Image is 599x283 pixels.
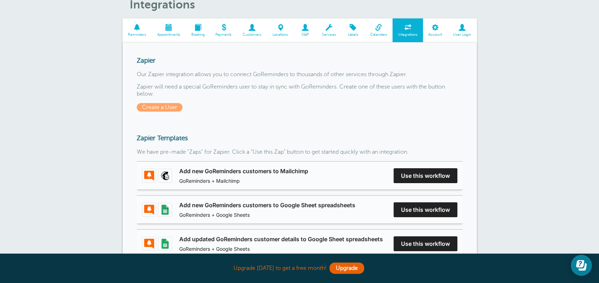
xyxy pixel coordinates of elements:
span: Booking [189,33,207,37]
a: Staff [293,18,316,42]
a: Locations [267,18,294,42]
a: Labels [341,18,365,42]
iframe: Resource center [571,255,592,276]
span: User Login [451,33,473,37]
a: Customers [237,18,267,42]
p: Our Zapier integration allows you to connect GoReminders to thousands of other services through Z... [137,71,463,78]
span: Locations [271,33,290,37]
a: Appointments [152,18,186,42]
span: Reminders [126,33,148,37]
a: Payments [210,18,237,42]
a: Calendars [365,18,392,42]
span: Account [426,33,444,37]
span: Staff [297,33,313,37]
p: Zapier will need a special GoReminders user to stay in sync with GoReminders. Create one of these... [137,84,463,97]
p: We have pre-made "Zaps" for Zapier. Click a "Use this Zap" button to get started quickly with an ... [137,149,463,155]
span: Payments [214,33,234,37]
a: Create a User [137,104,186,111]
span: Customers [241,33,264,37]
h3: Zapier [137,57,463,64]
span: Appointments [155,33,182,37]
a: Account [423,18,448,42]
span: Create a User [137,103,182,112]
div: Upgrade [DATE] to get a free month! [123,261,477,276]
a: Upgrade [329,262,364,274]
span: Calendars [368,33,389,37]
a: User Login [448,18,477,42]
h3: Zapier Templates [137,134,463,142]
a: Services [316,18,341,42]
span: Integrations [396,33,419,37]
span: Services [320,33,338,37]
a: Reminders [123,18,152,42]
a: Booking [186,18,210,42]
span: Labels [345,33,361,37]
